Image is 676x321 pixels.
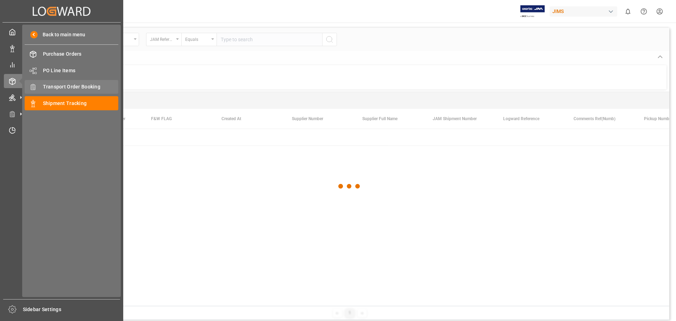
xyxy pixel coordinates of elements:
[38,31,85,38] span: Back to main menu
[23,306,120,313] span: Sidebar Settings
[4,41,119,55] a: Data Management
[4,123,119,137] a: Timeslot Management V2
[25,80,118,94] a: Transport Order Booking
[25,47,118,61] a: Purchase Orders
[43,67,119,74] span: PO Line Items
[4,25,119,39] a: My Cockpit
[636,4,652,19] button: Help Center
[25,63,118,77] a: PO Line Items
[43,100,119,107] span: Shipment Tracking
[620,4,636,19] button: show 0 new notifications
[25,96,118,110] a: Shipment Tracking
[43,50,119,58] span: Purchase Orders
[43,83,119,91] span: Transport Order Booking
[520,5,545,18] img: Exertis%20JAM%20-%20Email%20Logo.jpg_1722504956.jpg
[550,5,620,18] button: JIMS
[550,6,617,17] div: JIMS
